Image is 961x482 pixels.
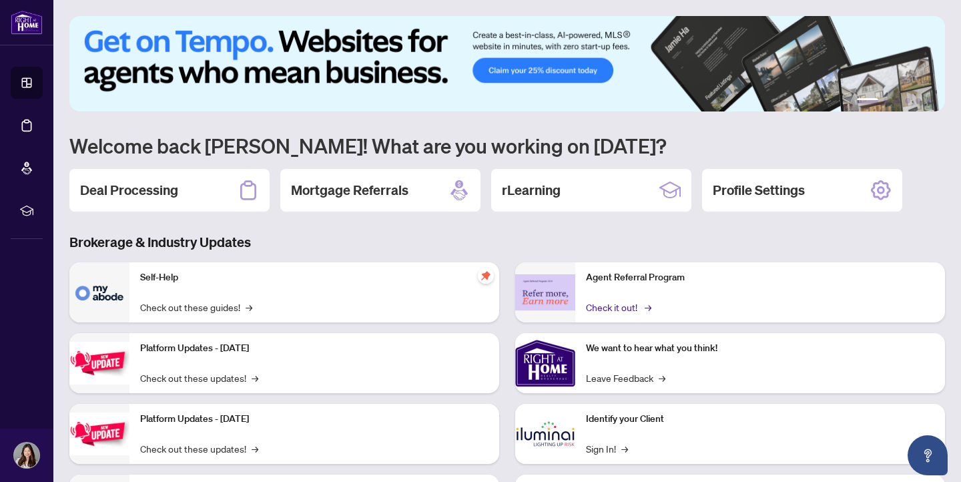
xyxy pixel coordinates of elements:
[291,181,408,200] h2: Mortgage Referrals
[916,98,921,103] button: 5
[69,133,945,158] h1: Welcome back [PERSON_NAME]! What are you working on [DATE]?
[69,413,129,455] img: Platform Updates - July 8, 2025
[586,371,665,385] a: Leave Feedback→
[69,262,129,322] img: Self-Help
[140,412,489,427] p: Platform Updates - [DATE]
[515,333,575,393] img: We want to hear what you think!
[140,371,258,385] a: Check out these updates!→
[586,270,934,285] p: Agent Referral Program
[515,404,575,464] img: Identify your Client
[586,412,934,427] p: Identify your Client
[140,300,252,314] a: Check out these guides!→
[69,16,945,111] img: Slide 0
[140,441,258,456] a: Check out these updates!→
[621,441,628,456] span: →
[926,98,932,103] button: 6
[140,341,489,356] p: Platform Updates - [DATE]
[69,233,945,252] h3: Brokerage & Industry Updates
[659,371,665,385] span: →
[14,443,39,468] img: Profile Icon
[80,181,178,200] h2: Deal Processing
[515,274,575,311] img: Agent Referral Program
[713,181,805,200] h2: Profile Settings
[502,181,561,200] h2: rLearning
[884,98,889,103] button: 2
[252,441,258,456] span: →
[586,300,649,314] a: Check it out!→
[252,371,258,385] span: →
[140,270,489,285] p: Self-Help
[586,341,934,356] p: We want to hear what you think!
[246,300,252,314] span: →
[69,342,129,384] img: Platform Updates - July 21, 2025
[586,441,628,456] a: Sign In!→
[908,435,948,475] button: Open asap
[478,268,494,284] span: pushpin
[905,98,910,103] button: 4
[857,98,878,103] button: 1
[11,10,43,35] img: logo
[894,98,900,103] button: 3
[645,300,651,314] span: →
